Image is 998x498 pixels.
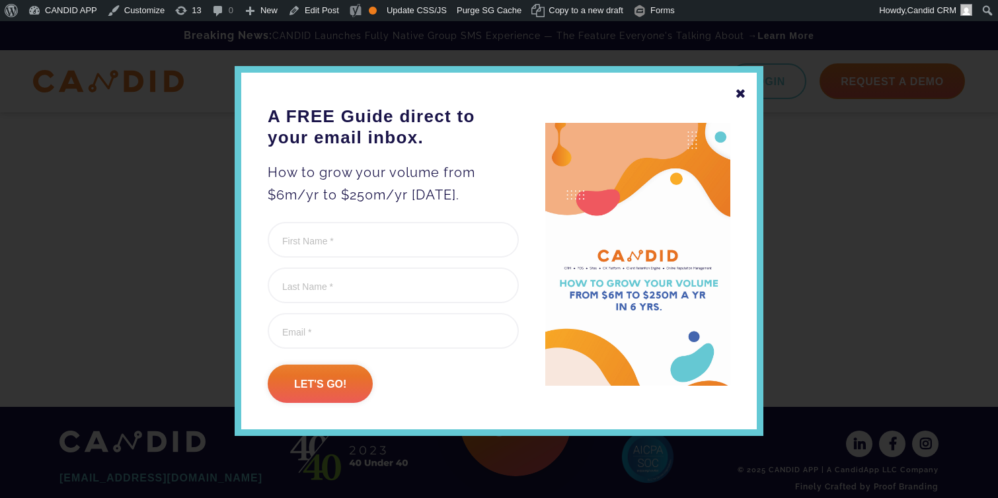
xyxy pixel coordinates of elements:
[268,267,519,303] input: Last Name *
[268,313,519,349] input: Email *
[735,83,747,105] div: ✖
[369,7,377,15] div: OK
[907,5,956,15] span: Candid CRM
[268,222,519,258] input: First Name *
[268,161,519,206] p: How to grow your volume from $6m/yr to $250m/yr [DATE].
[268,365,373,403] input: Let's go!
[268,106,519,148] h3: A FREE Guide direct to your email inbox.
[545,123,730,386] img: A FREE Guide direct to your email inbox.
